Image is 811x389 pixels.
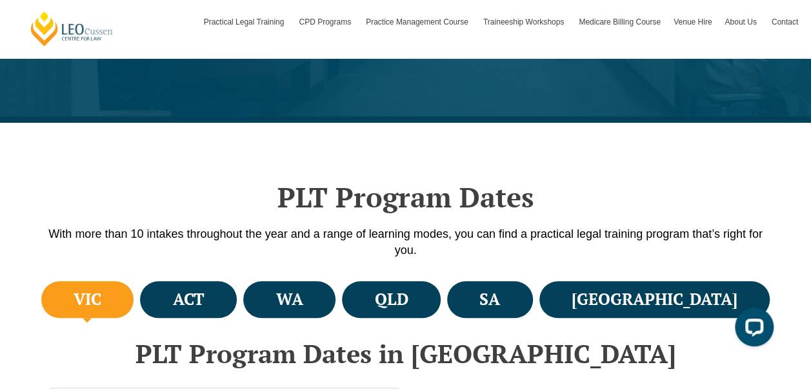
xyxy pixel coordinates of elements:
[374,289,408,310] h4: QLD
[29,10,115,47] a: [PERSON_NAME] Centre for Law
[38,339,774,368] h2: PLT Program Dates in [GEOGRAPHIC_DATA]
[38,181,774,213] h2: PLT Program Dates
[765,3,805,41] a: Contact
[359,3,477,41] a: Practice Management Course
[725,302,779,357] iframe: LiveChat chat widget
[292,3,359,41] a: CPD Programs
[197,3,293,41] a: Practical Legal Training
[667,3,718,41] a: Venue Hire
[173,289,205,310] h4: ACT
[477,3,572,41] a: Traineeship Workshops
[572,3,667,41] a: Medicare Billing Course
[38,226,774,258] p: With more than 10 intakes throughout the year and a range of learning modes, you can find a pract...
[572,289,737,310] h4: [GEOGRAPHIC_DATA]
[276,289,303,310] h4: WA
[718,3,765,41] a: About Us
[479,289,500,310] h4: SA
[74,289,101,310] h4: VIC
